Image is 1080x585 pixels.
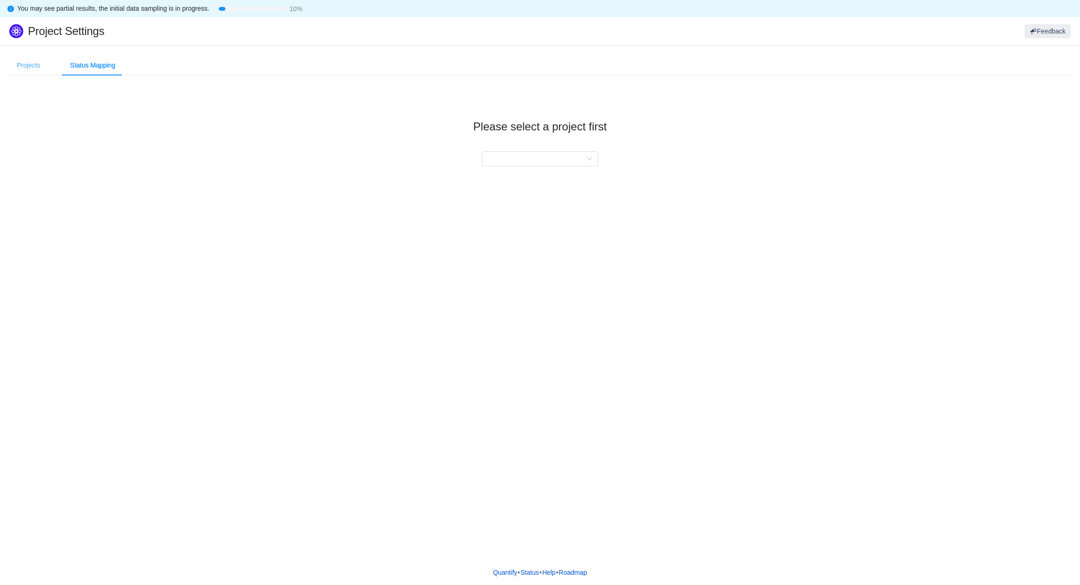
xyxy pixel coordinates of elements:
div: Projects [9,55,48,76]
div: Please select a project first [24,116,1056,136]
a: Roadmap [558,565,587,579]
i: icon: down [587,156,593,163]
button: Feedback [1025,24,1071,38]
a: Status [520,565,540,579]
div: Patience is the companion of wisdom! [17,4,1073,14]
span: • [556,569,558,576]
span: You may see partial results, the initial data sampling is in progress. [17,4,219,14]
img: Quantify [9,24,23,38]
a: Help [542,565,556,579]
h1: Project Settings [28,24,645,38]
span: • [518,569,520,576]
span: 10% [290,6,303,12]
i: icon: info-circle [7,6,14,12]
span: • [540,569,542,576]
div: Status Mapping [63,55,123,76]
a: Quantify [493,565,518,579]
